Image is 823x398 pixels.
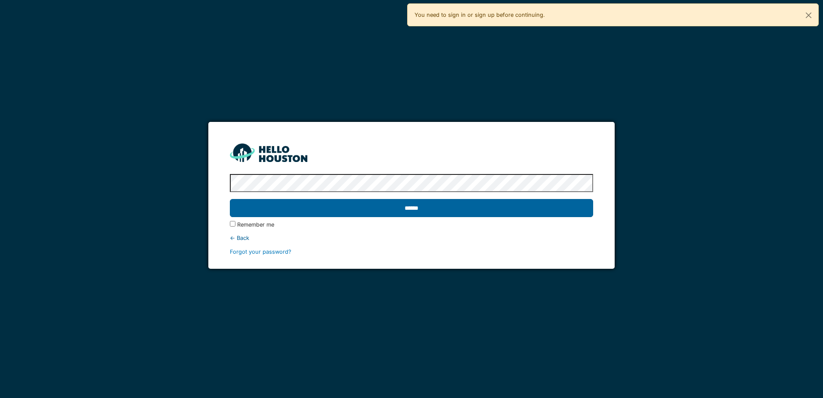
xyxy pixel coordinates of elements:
label: Remember me [237,221,274,229]
div: You need to sign in or sign up before continuing. [407,3,819,26]
button: Close [799,4,818,27]
div: ← Back [230,234,593,242]
img: HH_line-BYnF2_Hg.png [230,143,307,162]
a: Forgot your password? [230,249,291,255]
